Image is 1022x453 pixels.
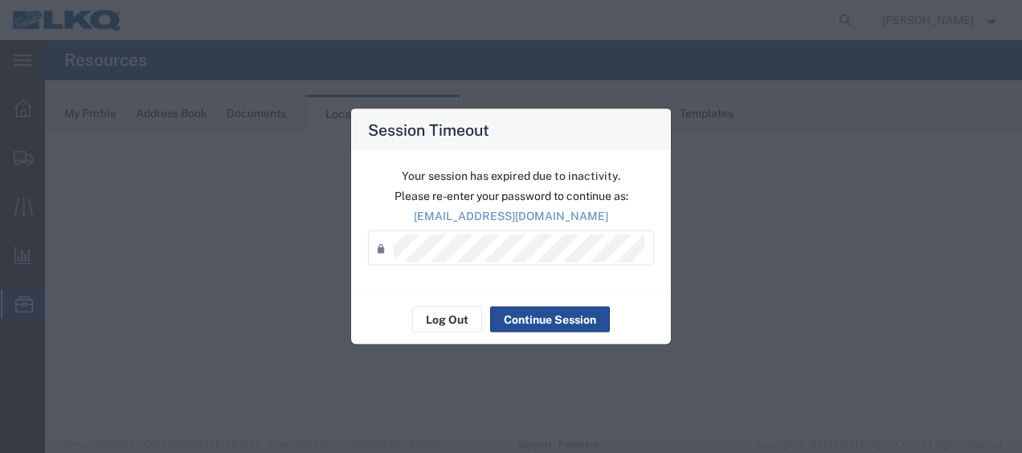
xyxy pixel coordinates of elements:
[490,307,610,333] button: Continue Session
[368,118,489,141] h4: Session Timeout
[368,168,654,185] p: Your session has expired due to inactivity.
[368,188,654,205] p: Please re-enter your password to continue as:
[368,208,654,225] p: [EMAIL_ADDRESS][DOMAIN_NAME]
[412,307,482,333] button: Log Out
